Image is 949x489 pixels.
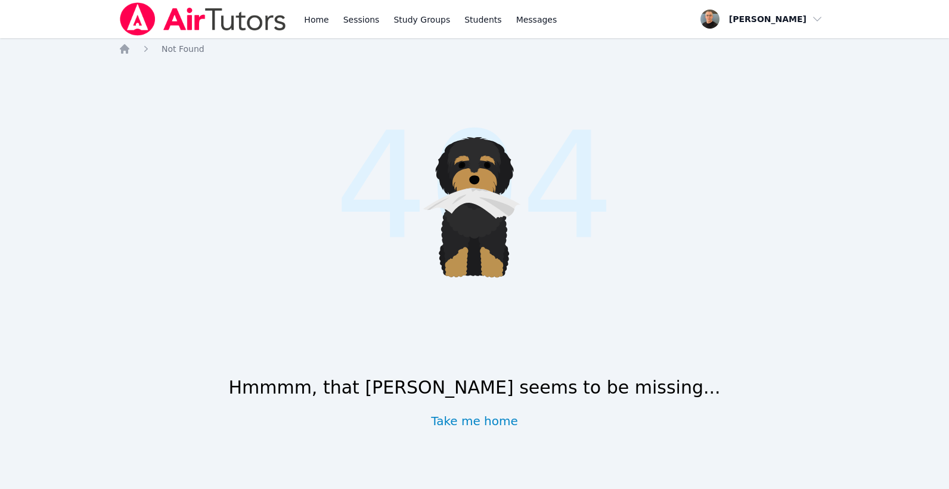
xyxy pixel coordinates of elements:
a: Not Found [162,43,204,55]
nav: Breadcrumb [119,43,830,55]
span: Messages [516,14,557,26]
span: Not Found [162,44,204,54]
h1: Hmmmm, that [PERSON_NAME] seems to be missing... [228,377,720,398]
a: Take me home [431,413,518,429]
img: Air Tutors [119,2,287,36]
span: 404 [334,76,615,296]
